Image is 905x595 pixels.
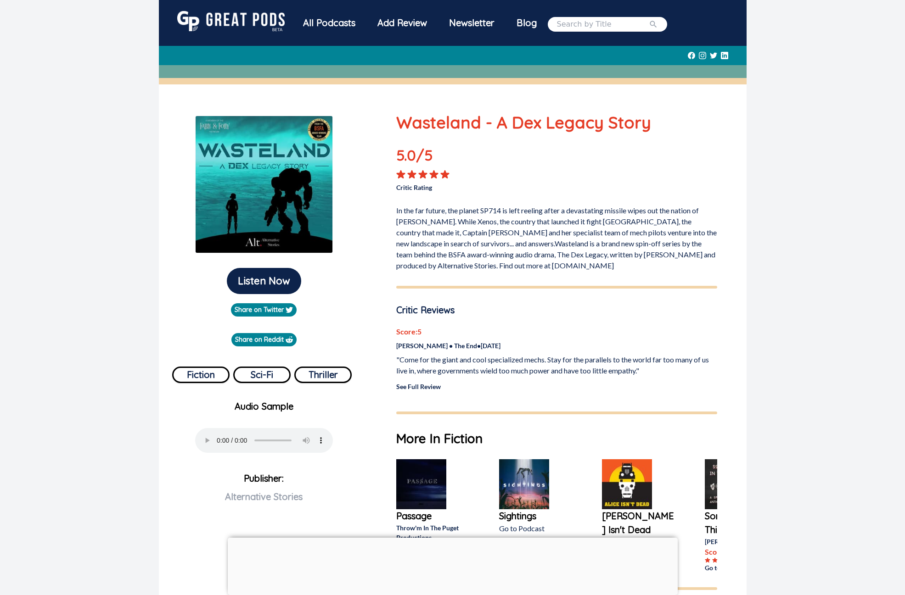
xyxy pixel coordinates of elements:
[396,459,446,509] img: Passage
[195,428,333,453] audio: Your browser does not support the audio element
[172,367,230,383] button: Fiction
[396,303,717,317] p: Critic Reviews
[705,563,778,573] a: Go to Podcast
[366,11,438,35] a: Add Review
[294,363,352,383] a: Thriller
[195,116,333,253] img: Wasteland - A Dex Legacy Story
[602,537,675,546] p: Night Vale Presents
[506,11,548,35] a: Blog
[396,144,461,170] p: 5.0 /5
[166,400,362,413] p: Audio Sample
[499,523,573,534] p: Go to Podcast
[292,11,366,35] div: All Podcasts
[705,459,755,509] img: Someone Dies In This Elevator
[172,363,230,383] a: Fiction
[166,469,362,535] p: Publisher:
[705,509,778,537] a: Someone Dies In This Elevator
[396,354,717,376] p: "Come for the giant and cool specialized mechs. Stay for the parallels to the world far too many ...
[396,509,470,523] a: Passage
[225,491,303,502] span: Alternative Stories
[233,363,291,383] a: Sci-Fi
[231,333,297,346] a: Share on Reddit
[396,341,717,350] p: [PERSON_NAME] • The End • [DATE]
[602,459,652,509] img: Alice Isn't Dead
[438,11,506,35] div: Newsletter
[227,268,301,294] button: Listen Now
[499,459,549,509] img: Sightings
[396,110,717,135] p: Wasteland - A Dex Legacy Story
[396,326,717,337] p: Score: 5
[705,537,778,546] p: [PERSON_NAME]
[396,429,717,448] h1: More In Fiction
[557,19,649,30] input: Search by Title
[396,201,717,271] p: In the far future, the planet SP714 is left reeling after a devastating missile wipes out the nat...
[177,11,285,31] img: GreatPods
[602,509,675,537] a: [PERSON_NAME] Isn't Dead
[438,11,506,37] a: Newsletter
[292,11,366,37] a: All Podcasts
[294,367,352,383] button: Thriller
[231,303,297,317] a: Share on Twitter
[396,523,470,542] p: Throw'm In The Puget Productions
[499,509,573,523] a: Sightings
[233,367,291,383] button: Sci-Fi
[228,538,678,593] iframe: Advertisement
[396,179,556,192] p: Critic Rating
[705,546,778,557] p: Score: 4.7
[396,383,441,390] a: See Full Review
